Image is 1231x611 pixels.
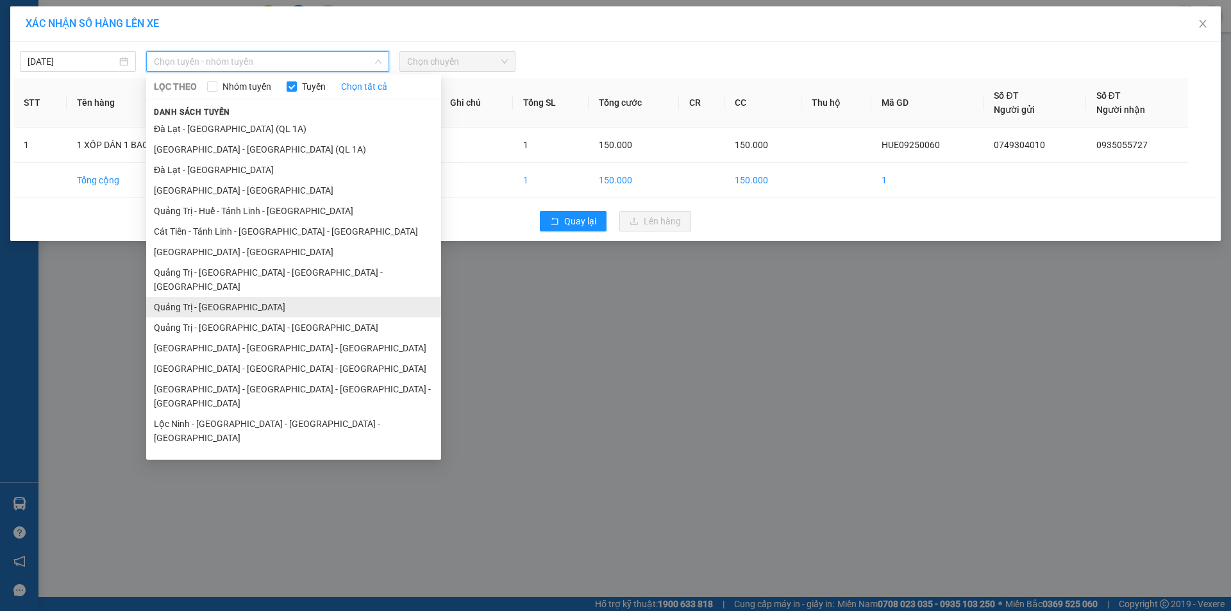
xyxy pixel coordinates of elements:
th: STT [13,78,67,128]
span: 150.000 [735,140,768,150]
span: close [1198,19,1208,29]
span: CC: [33,72,51,87]
span: 0935055727 [97,37,168,51]
span: Người nhận [1096,105,1145,115]
th: Thu hộ [801,78,872,128]
span: 0935055727 [1096,140,1148,150]
span: down [374,58,382,65]
span: Người gửi [994,105,1035,115]
th: Tên hàng [67,78,251,128]
th: CR [679,78,724,128]
button: rollbackQuay lại [540,211,607,231]
td: 1 [13,128,67,163]
span: VP An Sương [97,7,158,35]
li: [GEOGRAPHIC_DATA] - [GEOGRAPHIC_DATA] - [GEOGRAPHIC_DATA] [146,448,441,469]
a: Chọn tất cả [341,80,387,94]
li: Đà Lạt - [GEOGRAPHIC_DATA] [146,160,441,180]
th: Mã GD [871,78,984,128]
li: Đà Lạt - [GEOGRAPHIC_DATA] (QL 1A) [146,119,441,139]
span: 150.000 [599,140,632,150]
th: Tổng SL [513,78,589,128]
span: Chọn chuyến [407,52,508,71]
span: Thu hộ: [4,88,44,103]
li: [GEOGRAPHIC_DATA] - [GEOGRAPHIC_DATA] - [GEOGRAPHIC_DATA] - [GEOGRAPHIC_DATA] [146,379,441,414]
li: Quảng Trị - [GEOGRAPHIC_DATA] - [GEOGRAPHIC_DATA] [146,317,441,338]
li: Cát Tiên - Tánh Linh - [GEOGRAPHIC_DATA] - [GEOGRAPHIC_DATA] [146,221,441,242]
p: Nhận: [97,7,187,35]
span: Quay lại [564,214,596,228]
td: 150.000 [724,163,801,198]
td: 150.000 [589,163,679,198]
th: Ghi chú [440,78,513,128]
span: Lấy: [5,47,66,60]
td: Tổng cộng [67,163,251,198]
li: [GEOGRAPHIC_DATA] - [GEOGRAPHIC_DATA] - [GEOGRAPHIC_DATA] [146,358,441,379]
li: [GEOGRAPHIC_DATA] - [GEOGRAPHIC_DATA] - [GEOGRAPHIC_DATA] [146,338,441,358]
span: Tuyến [297,80,331,94]
span: VP HUẾ [24,46,66,60]
span: Giao: [97,54,185,67]
span: Nhóm tuyến [217,80,276,94]
td: 1 XỐP DÁN 1 BAO TÓP MỠ [67,128,251,163]
span: 0 [26,72,33,87]
li: Quảng Trị - [GEOGRAPHIC_DATA] [146,297,441,317]
span: Danh sách tuyến [146,106,238,118]
button: Close [1185,6,1221,42]
span: 150.000 [54,72,100,87]
li: [GEOGRAPHIC_DATA] - [GEOGRAPHIC_DATA] [146,180,441,201]
span: 1 [523,140,528,150]
span: AN SƯƠNG [121,53,185,67]
li: [GEOGRAPHIC_DATA] - [GEOGRAPHIC_DATA] (QL 1A) [146,139,441,160]
p: Gửi: [5,14,96,28]
th: Tổng cước [589,78,679,128]
td: 1 [871,163,984,198]
li: Lộc Ninh - [GEOGRAPHIC_DATA] - [GEOGRAPHIC_DATA] - [GEOGRAPHIC_DATA] [146,414,441,448]
span: Số ĐT [994,90,1018,101]
span: CR: [4,72,22,87]
span: 0749304010 [5,30,76,44]
span: LỌC THEO [154,80,197,94]
th: CC [724,78,801,128]
span: HUE09250060 [882,140,940,150]
li: Quảng Trị - Huế - Tánh Linh - [GEOGRAPHIC_DATA] [146,201,441,221]
span: VP Huế [27,14,67,28]
span: 0749304010 [994,140,1045,150]
span: 0 [47,88,54,103]
input: 13/09/2025 [28,54,117,69]
span: rollback [550,217,559,227]
li: Quảng Trị - [GEOGRAPHIC_DATA] - [GEOGRAPHIC_DATA] - [GEOGRAPHIC_DATA] [146,262,441,297]
td: 1 [513,163,589,198]
li: [GEOGRAPHIC_DATA] - [GEOGRAPHIC_DATA] [146,242,441,262]
button: uploadLên hàng [619,211,691,231]
span: Số ĐT [1096,90,1121,101]
span: Chọn tuyến - nhóm tuyến [154,52,381,71]
span: XÁC NHẬN SỐ HÀNG LÊN XE [26,17,159,29]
